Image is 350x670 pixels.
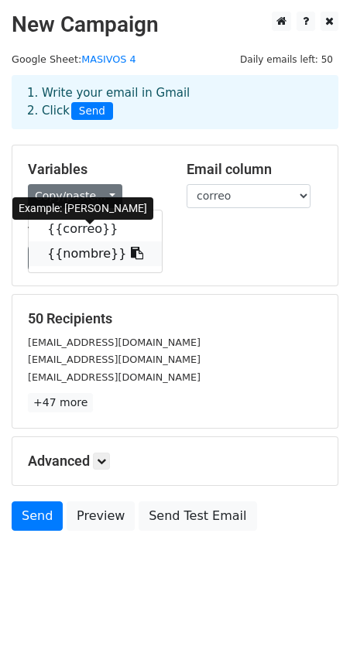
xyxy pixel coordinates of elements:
h5: Variables [28,161,163,178]
a: MASIVOS 4 [81,53,136,65]
span: Daily emails left: 50 [235,51,338,68]
a: Daily emails left: 50 [235,53,338,65]
small: [EMAIL_ADDRESS][DOMAIN_NAME] [28,371,201,383]
h2: New Campaign [12,12,338,38]
a: Preview [67,501,135,531]
h5: Advanced [28,453,322,470]
div: 1. Write your email in Gmail 2. Click [15,84,335,120]
small: [EMAIL_ADDRESS][DOMAIN_NAME] [28,337,201,348]
div: Widget de chat [273,596,350,670]
a: Send [12,501,63,531]
a: +47 more [28,393,93,412]
span: Send [71,102,113,121]
h5: Email column [187,161,322,178]
a: Send Test Email [139,501,256,531]
iframe: Chat Widget [273,596,350,670]
h5: 50 Recipients [28,310,322,327]
a: Copy/paste... [28,184,122,208]
a: {{correo}} [29,217,162,241]
small: [EMAIL_ADDRESS][DOMAIN_NAME] [28,354,201,365]
div: Example: [PERSON_NAME] [12,197,153,220]
a: {{nombre}} [29,241,162,266]
small: Google Sheet: [12,53,136,65]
